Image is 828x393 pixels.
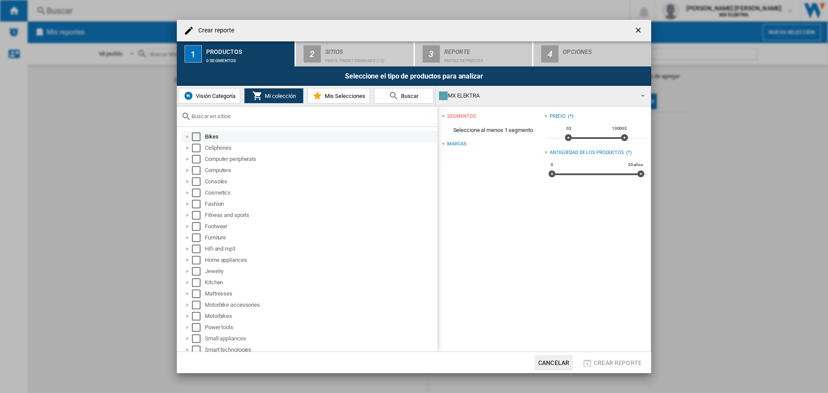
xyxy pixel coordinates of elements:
[630,22,648,39] button: getI18NText('BUTTONS.CLOSE_DIALOG')
[205,346,436,354] div: Smart technologies
[205,278,436,287] div: Kitchen
[192,245,205,253] md-checkbox: Select
[263,93,296,99] span: Mi colección
[205,267,436,276] div: Jewelry
[205,233,436,242] div: Furniture
[183,91,194,101] img: wiser-icon-blue.png
[192,267,205,276] md-checkbox: Select
[565,125,573,132] span: 0$
[444,45,529,54] div: Reporte
[205,334,436,343] div: Small appliances
[550,113,566,120] div: Precio
[415,41,533,66] button: 3 Reporte Matriz de precios
[205,323,436,332] div: Power tools
[533,41,651,66] button: 4 Opciones
[244,88,304,104] button: Mi colección
[205,144,436,152] div: Cellphones
[192,166,205,175] md-checkbox: Select
[444,54,529,63] div: Matriz de precios
[205,245,436,253] div: Hifi and mp3
[296,41,414,66] button: 2 Sitios Perfil predeterminado (12)
[206,54,291,63] div: 0 segmentos
[627,161,644,168] span: 30 años
[194,93,235,99] span: Visión Categoría
[192,289,205,298] md-checkbox: Select
[192,334,205,343] md-checkbox: Select
[549,161,555,168] span: 0
[192,200,205,208] md-checkbox: Select
[192,132,205,141] md-checkbox: Select
[634,26,644,36] ng-md-icon: getI18NText('BUTTONS.CLOSE_DIALOG')
[205,289,436,298] div: Mattresses
[399,93,418,99] span: Buscar
[325,45,410,54] div: Sitios
[192,155,205,163] md-checkbox: Select
[374,88,433,104] button: Buscar
[205,256,436,264] div: Home appliances
[192,211,205,220] md-checkbox: Select
[192,301,205,309] md-checkbox: Select
[192,346,205,354] md-checkbox: Select
[192,323,205,332] md-checkbox: Select
[447,141,466,148] div: Marcas
[447,113,476,120] div: segmentos
[191,113,433,119] input: Buscar en sitios
[192,189,205,197] md-checkbox: Select
[205,211,436,220] div: Fitness and sports
[594,359,642,366] span: Crear reporte
[192,144,205,152] md-checkbox: Select
[205,222,436,231] div: Footwear
[206,45,291,54] div: Productos
[535,355,573,371] button: Cancelar
[205,155,436,163] div: Computer peripherals
[192,233,205,242] md-checkbox: Select
[439,90,634,102] div: MX ELEKTRA
[325,54,410,63] div: Perfil predeterminado (12)
[192,256,205,264] md-checkbox: Select
[194,26,234,35] h4: Crear reporte
[177,41,295,66] button: 1 Productos 0 segmentos
[205,132,436,141] div: Bikes
[192,312,205,321] md-checkbox: Select
[205,166,436,175] div: Computers
[185,45,202,63] div: 1
[611,125,628,132] span: 10000$
[192,222,205,231] md-checkbox: Select
[323,93,365,99] span: Mis Selecciones
[550,149,624,156] div: Antigüedad de los productos
[442,122,544,138] span: Seleccione al menos 1 segmento
[205,312,436,321] div: Motorbikes
[541,45,558,63] div: 4
[205,189,436,197] div: Cosmetics
[177,66,651,86] div: Seleccione el tipo de productos para analizar
[192,278,205,287] md-checkbox: Select
[580,355,644,371] button: Crear reporte
[563,45,648,54] div: Opciones
[205,177,436,186] div: Consoles
[179,88,240,104] button: Visión Categoría
[205,200,436,208] div: Fashion
[307,88,370,104] button: Mis Selecciones
[205,301,436,309] div: Motorbike accessories
[423,45,440,63] div: 3
[304,45,321,63] div: 2
[192,177,205,186] md-checkbox: Select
